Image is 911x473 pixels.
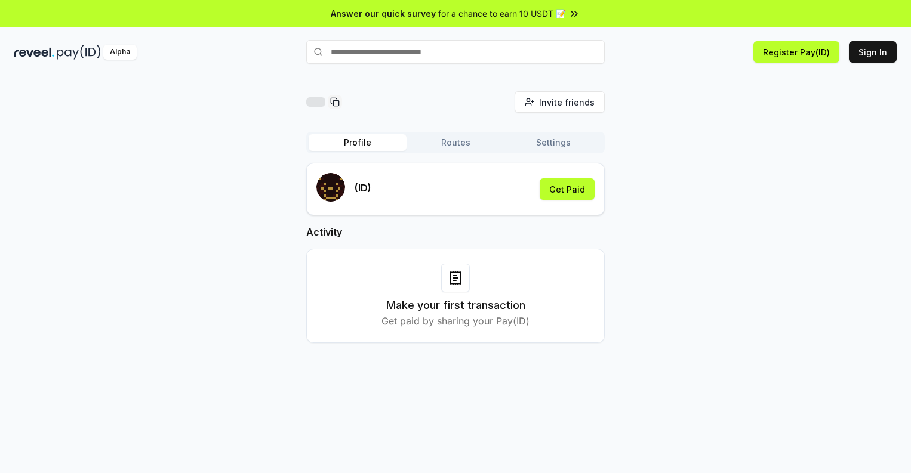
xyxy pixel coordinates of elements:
[753,41,839,63] button: Register Pay(ID)
[386,297,525,314] h3: Make your first transaction
[381,314,530,328] p: Get paid by sharing your Pay(ID)
[309,134,407,151] button: Profile
[103,45,137,60] div: Alpha
[540,178,595,200] button: Get Paid
[306,225,605,239] h2: Activity
[849,41,897,63] button: Sign In
[504,134,602,151] button: Settings
[438,7,566,20] span: for a chance to earn 10 USDT 📝
[407,134,504,151] button: Routes
[355,181,371,195] p: (ID)
[57,45,101,60] img: pay_id
[515,91,605,113] button: Invite friends
[539,96,595,109] span: Invite friends
[331,7,436,20] span: Answer our quick survey
[14,45,54,60] img: reveel_dark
